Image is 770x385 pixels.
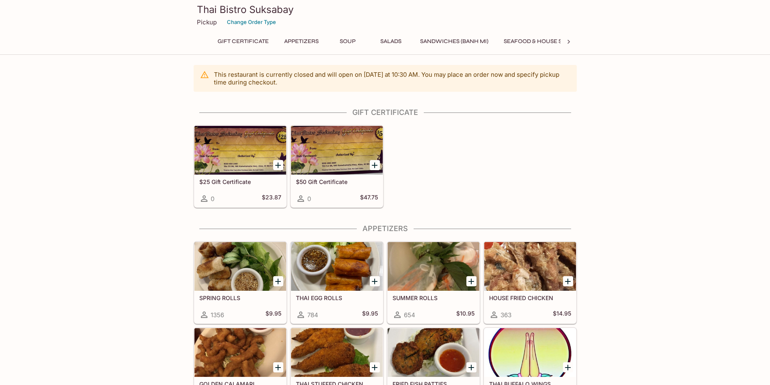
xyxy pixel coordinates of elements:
[484,242,576,324] a: HOUSE FRIED CHICKEN363$14.95
[307,311,318,319] span: 784
[194,125,287,208] a: $25 Gift Certificate0$23.87
[553,310,571,320] h5: $14.95
[489,294,571,301] h5: HOUSE FRIED CHICKEN
[265,310,281,320] h5: $9.95
[393,294,475,301] h5: SUMMER ROLLS
[360,194,378,203] h5: $47.75
[362,310,378,320] h5: $9.95
[194,328,286,377] div: GOLDEN CALAMARI
[213,36,273,47] button: Gift Certificate
[194,224,577,233] h4: Appetizers
[291,126,383,175] div: $50 Gift Certificate
[330,36,366,47] button: Soup
[223,16,280,28] button: Change Order Type
[296,294,378,301] h5: THAI EGG ROLLS
[466,276,477,286] button: Add SUMMER ROLLS
[211,195,214,203] span: 0
[291,242,383,291] div: THAI EGG ROLLS
[499,36,590,47] button: Seafood & House Specials
[466,362,477,372] button: Add FRIED FISH PATTIES
[291,125,383,208] a: $50 Gift Certificate0$47.75
[194,242,286,291] div: SPRING ROLLS
[194,126,286,175] div: $25 Gift Certificate
[456,310,475,320] h5: $10.95
[273,160,283,170] button: Add $25 Gift Certificate
[370,160,380,170] button: Add $50 Gift Certificate
[197,18,217,26] p: Pickup
[563,362,573,372] button: Add THAI BUFFALO WINGS
[388,242,479,291] div: SUMMER ROLLS
[296,178,378,185] h5: $50 Gift Certificate
[199,294,281,301] h5: SPRING ROLLS
[194,242,287,324] a: SPRING ROLLS1356$9.95
[262,194,281,203] h5: $23.87
[197,3,574,16] h3: Thai Bistro Suksabay
[291,242,383,324] a: THAI EGG ROLLS784$9.95
[214,71,570,86] p: This restaurant is currently closed and will open on [DATE] at 10:30 AM . You may place an order ...
[404,311,415,319] span: 654
[291,328,383,377] div: THAI STUFFED CHICKEN WINGS
[199,178,281,185] h5: $25 Gift Certificate
[484,328,576,377] div: THAI BUFFALO WINGS
[373,36,409,47] button: Salads
[416,36,493,47] button: Sandwiches (Banh Mi)
[500,311,511,319] span: 363
[388,328,479,377] div: FRIED FISH PATTIES
[387,242,480,324] a: SUMMER ROLLS654$10.95
[484,242,576,291] div: HOUSE FRIED CHICKEN
[370,276,380,286] button: Add THAI EGG ROLLS
[307,195,311,203] span: 0
[273,276,283,286] button: Add SPRING ROLLS
[370,362,380,372] button: Add THAI STUFFED CHICKEN WINGS
[273,362,283,372] button: Add GOLDEN CALAMARI
[563,276,573,286] button: Add HOUSE FRIED CHICKEN
[194,108,577,117] h4: Gift Certificate
[280,36,323,47] button: Appetizers
[211,311,224,319] span: 1356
